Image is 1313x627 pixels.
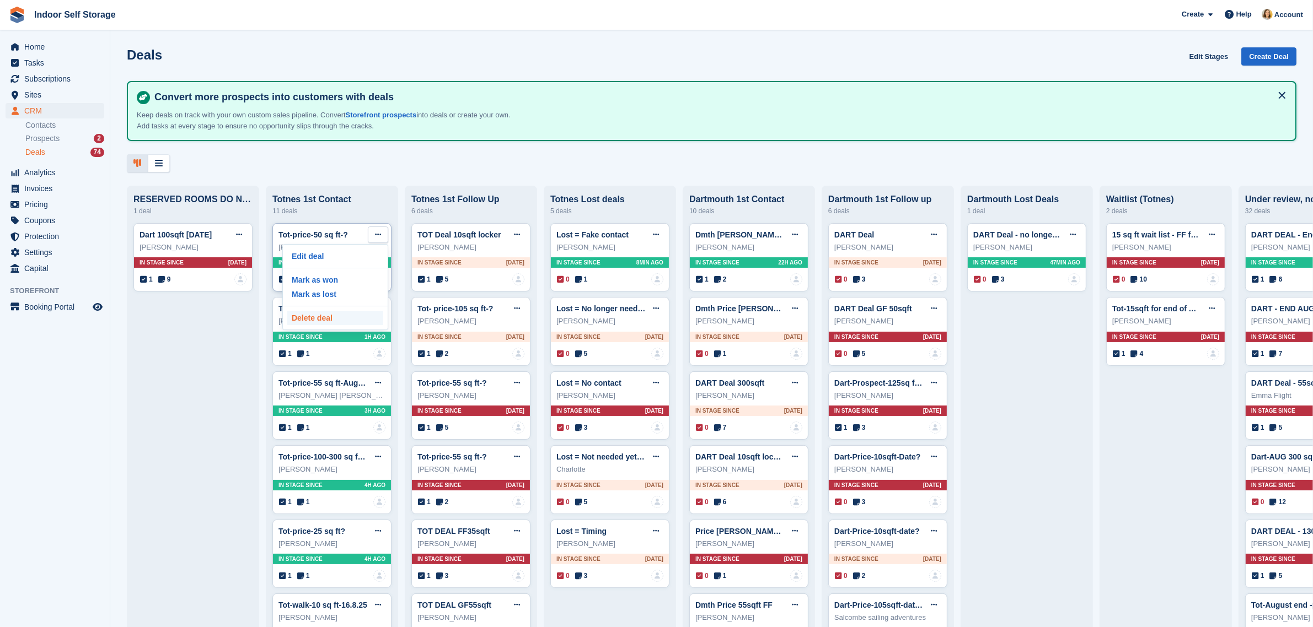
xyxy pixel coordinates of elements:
a: deal-assignee-blank [234,273,246,285]
div: Totnes 1st Contact [272,194,392,204]
span: [DATE] [506,407,524,415]
img: deal-assignee-blank [790,421,802,434]
span: In stage since [556,481,601,489]
a: DART Deal 300sqft [695,379,764,387]
a: Tot-price-55 sq ft-? [417,452,487,461]
div: [PERSON_NAME] [834,316,941,327]
span: 7 [714,423,727,433]
span: 10 [1131,274,1147,284]
a: Dart-Price-10sqft-Date? [834,452,920,461]
span: In stage since [695,258,739,267]
div: 2 deals [1106,204,1225,218]
a: deal-assignee-blank [373,570,385,582]
div: Waitlist (Totnes) [1106,194,1225,204]
span: In stage since [834,333,878,341]
img: deal-assignee-blank [1207,273,1219,285]
span: In stage since [1251,407,1295,415]
a: Edit deal [287,249,383,263]
a: DART Deal 10sqft locker [695,452,785,461]
span: [DATE] [923,481,941,489]
div: [PERSON_NAME] [695,242,802,253]
span: 1 [279,497,292,507]
div: [PERSON_NAME] [417,316,524,327]
span: Deals [25,147,45,158]
span: 0 [696,349,709,359]
span: 2 [714,274,727,284]
span: [DATE] [923,333,941,341]
div: [PERSON_NAME] [695,316,802,327]
span: 1 [575,274,588,284]
span: In stage since [278,258,323,267]
span: 1 [1252,274,1264,284]
span: 3 [853,497,866,507]
a: Lost = Fake contact [556,230,629,239]
a: deal-assignee-blank [373,348,385,360]
a: menu [6,261,104,276]
img: deal-assignee-blank [790,496,802,508]
div: [PERSON_NAME] [278,464,385,475]
span: Create [1182,9,1204,20]
span: 1 [1252,349,1264,359]
a: deal-assignee-blank [651,348,663,360]
span: 3 [992,274,1005,284]
img: deal-assignee-blank [651,570,663,582]
img: stora-icon-8386f47178a22dfd0bd8f6a31ec36ba5ce8667c1dd55bd0f319d3a0aa187defe.svg [9,7,25,23]
span: 5 [436,423,449,433]
a: Mark as lost [287,287,383,301]
span: Account [1274,9,1303,20]
a: menu [6,197,104,212]
div: 5 deals [550,204,669,218]
img: deal-assignee-blank [929,273,941,285]
a: deal-assignee-blank [373,421,385,434]
span: 1 [297,423,310,433]
span: [DATE] [784,407,802,415]
span: 1 [714,349,727,359]
span: Booking Portal [24,299,90,315]
span: In stage since [973,258,1017,267]
span: In stage since [834,258,878,267]
span: 3 [853,274,866,284]
span: In stage since [278,333,323,341]
img: deal-assignee-blank [512,496,524,508]
a: menu [6,299,104,315]
a: Tot-price-55 sq ft-August [278,379,369,387]
div: [PERSON_NAME] [140,242,246,253]
a: Lost = No longer needed [556,304,647,313]
a: Storefront prospects [346,111,417,119]
div: [PERSON_NAME] [834,464,941,475]
span: In stage since [1112,333,1156,341]
div: [PERSON_NAME] [278,242,385,253]
span: 0 [696,497,709,507]
span: 0 [974,274,987,284]
div: 1 deal [967,204,1086,218]
a: Price [PERSON_NAME] 10sqft [695,527,806,536]
span: 0 [1113,274,1126,284]
div: [PERSON_NAME] [417,242,524,253]
a: menu [6,87,104,102]
span: 1 [140,274,153,284]
h4: Convert more prospects into customers with deals [150,91,1287,104]
span: 3 [575,423,588,433]
a: deal-assignee-blank [651,496,663,508]
a: Tot-walk-10 sq ft-16.8.25 [278,601,367,609]
span: 1 [279,349,292,359]
span: 6 [1270,274,1283,284]
span: 0 [835,497,848,507]
div: [PERSON_NAME] [695,464,802,475]
a: deal-assignee-blank [790,570,802,582]
span: 2 [436,497,449,507]
span: In stage since [1112,258,1156,267]
span: 5 [575,349,588,359]
a: Tot-price-50 sq ft-? [278,230,348,239]
a: TOT Deal 10sqft locker [417,230,501,239]
span: In stage since [1251,333,1295,341]
img: deal-assignee-blank [1068,273,1080,285]
a: Indoor Self Storage [30,6,120,24]
span: 1 [297,349,310,359]
div: 1 deal [133,204,253,218]
img: deal-assignee-blank [512,421,524,434]
a: menu [6,103,104,118]
a: DART Deal GF 50sqft [834,304,912,313]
